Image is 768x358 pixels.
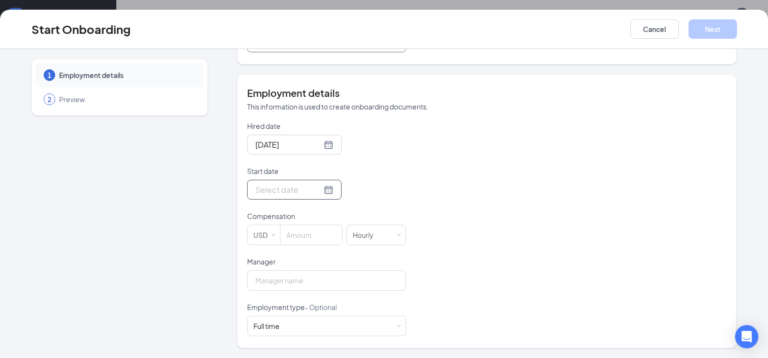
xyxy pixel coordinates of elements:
p: This information is used to create onboarding documents. [247,102,726,111]
p: Start date [247,166,406,176]
h4: Employment details [247,86,726,100]
input: Manager name [247,270,406,291]
span: - Optional [305,303,337,311]
div: Hourly [353,225,380,245]
input: Amount [281,225,342,245]
button: Next [689,19,737,39]
div: Open Intercom Messenger [735,325,758,348]
button: Cancel [630,19,679,39]
div: USD [253,225,274,245]
span: Employment details [59,70,194,80]
p: Compensation [247,211,406,221]
input: Select date [255,184,322,196]
span: 2 [47,94,51,104]
input: Aug 22, 2025 [255,139,322,151]
div: Full time [253,321,280,331]
p: Manager [247,257,406,266]
span: 1 [47,70,51,80]
p: Employment type [247,302,406,312]
h3: Start Onboarding [31,21,131,37]
div: [object Object] [253,321,286,331]
span: Preview [59,94,194,104]
p: Hired date [247,121,406,131]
